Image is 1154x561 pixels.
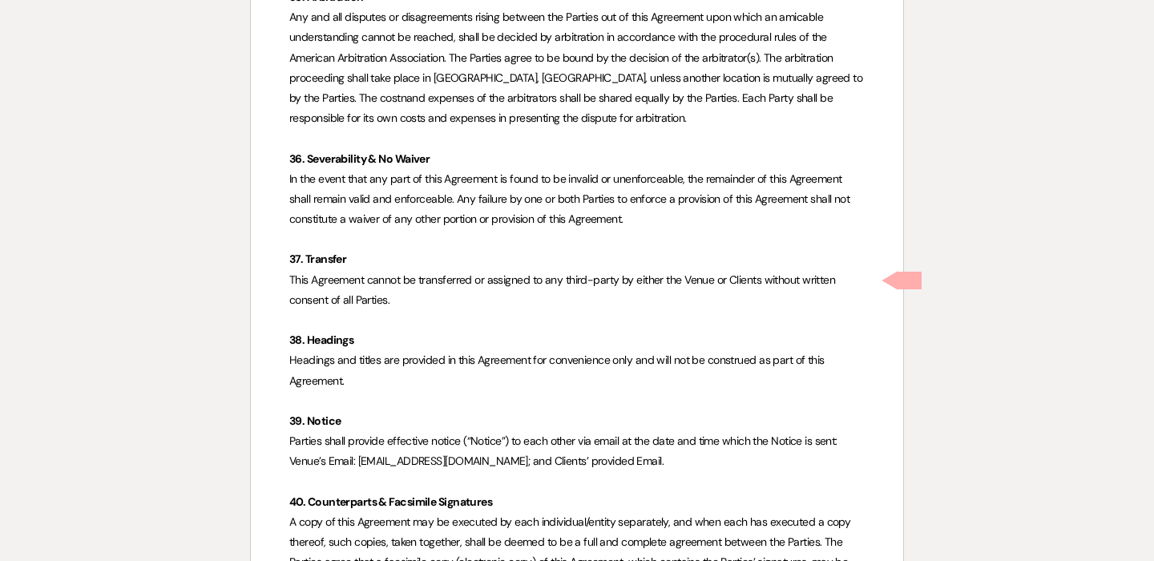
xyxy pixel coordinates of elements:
[289,50,833,65] span: American Arbitration Association. The Parties agree to be bound by the decision of the arbitrator...
[289,252,346,266] strong: 37. Transfer
[289,172,849,206] span: In the event that any part of this Agreement is found to be invalid or unenforceable, the remaind...
[289,434,837,448] span: Parties shall provide effective notice (“Notice”) to each other via email at the date and time wh...
[289,454,664,468] span: Venue’s Email: [EMAIL_ADDRESS][DOMAIN_NAME]; and Clients’ provided Email.
[289,333,353,347] strong: 38. Headings
[289,293,389,307] span: consent of all Parties.
[289,10,823,24] span: Any and all disputes or disagreements rising between the Parties out of this Agreement upon which...
[289,151,430,166] strong: 36. Severability & No Waiver
[289,353,825,367] span: Headings and titles are provided in this Agreement for convenience only and will not be construed...
[289,272,835,287] span: This Agreement cannot be transferred or assigned to any third-party by either the Venue or Client...
[289,71,865,125] span: proceeding shall take place in [GEOGRAPHIC_DATA], [GEOGRAPHIC_DATA], unless another location is m...
[289,414,341,428] strong: 39. Notice
[289,494,492,509] strong: 40. Counterparts & Facsimile Signatures
[289,30,827,44] span: understanding cannot be reached, shall be decided by arbitration in accordance with the procedura...
[289,373,344,388] span: Agreement.
[289,535,842,549] span: thereof, such copies, taken together, shall be deemed to be a full and complete agreement between...
[289,212,623,226] span: constitute a waiver of any other portion or provision of this Agreement.
[289,515,850,529] span: A copy of this Agreement may be executed by each individual/entity separately, and when each has ...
